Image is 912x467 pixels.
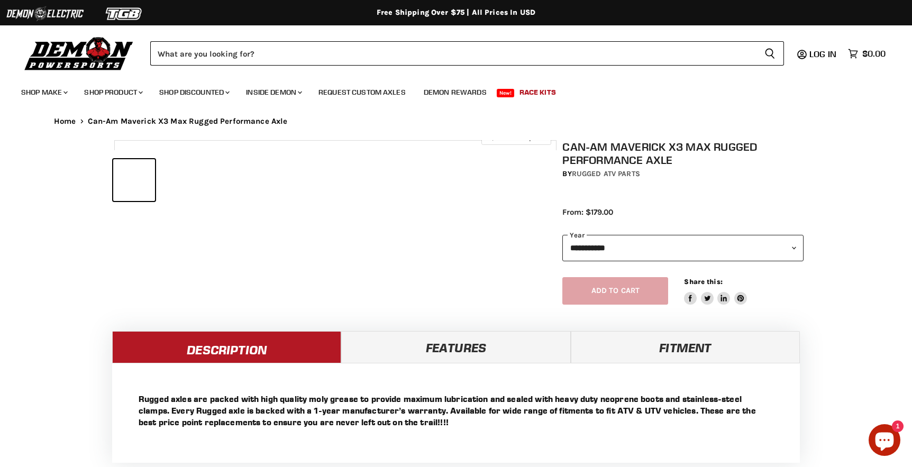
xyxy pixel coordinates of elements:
[562,140,804,167] h1: Can-Am Maverick X3 Max Rugged Performance Axle
[572,169,640,178] a: Rugged ATV Parts
[150,41,756,66] input: Search
[805,49,843,59] a: Log in
[33,117,879,126] nav: Breadcrumbs
[150,41,784,66] form: Product
[54,117,76,126] a: Home
[151,81,236,103] a: Shop Discounted
[512,81,564,103] a: Race Kits
[13,77,883,103] ul: Main menu
[311,81,414,103] a: Request Custom Axles
[756,41,784,66] button: Search
[88,117,288,126] span: Can-Am Maverick X3 Max Rugged Performance Axle
[562,235,804,261] select: year
[139,393,773,428] p: Rugged axles are packed with high quality moly grease to provide maximum lubrication and sealed w...
[238,81,308,103] a: Inside Demon
[33,8,879,17] div: Free Shipping Over $75 | All Prices In USD
[562,207,613,217] span: From: $179.00
[571,331,800,363] a: Fitment
[85,4,164,24] img: TGB Logo 2
[684,278,722,286] span: Share this:
[112,331,341,363] a: Description
[341,331,570,363] a: Features
[13,81,74,103] a: Shop Make
[21,34,137,72] img: Demon Powersports
[562,168,804,180] div: by
[5,4,85,24] img: Demon Electric Logo 2
[865,424,904,459] inbox-online-store-chat: Shopify online store chat
[684,277,747,305] aside: Share this:
[76,81,149,103] a: Shop Product
[843,46,891,61] a: $0.00
[487,133,545,141] span: Click to expand
[809,49,836,59] span: Log in
[862,49,886,59] span: $0.00
[113,159,155,201] button: IMAGE thumbnail
[497,89,515,97] span: New!
[416,81,495,103] a: Demon Rewards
